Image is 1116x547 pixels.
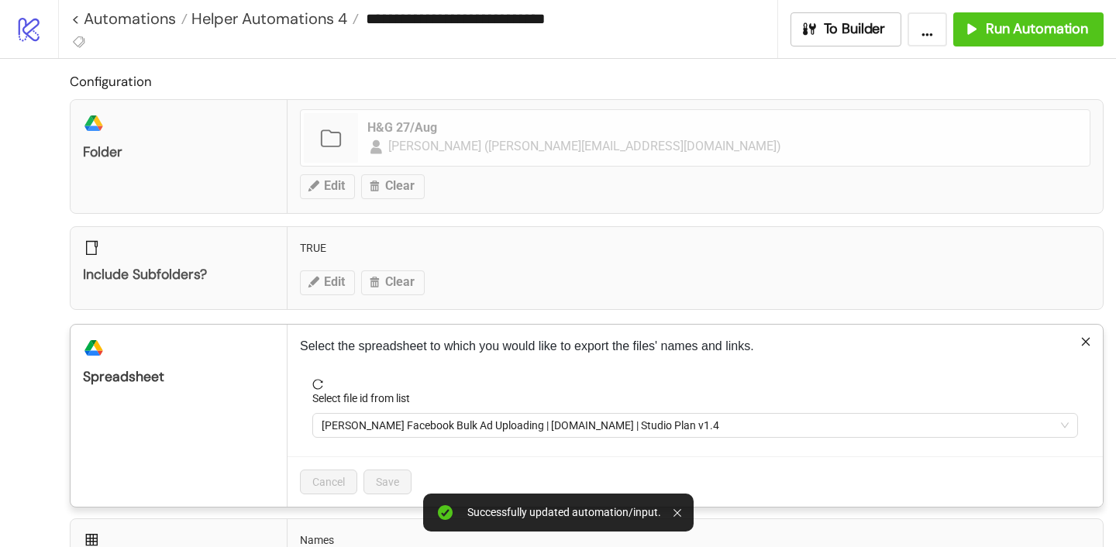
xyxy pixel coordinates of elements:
[908,12,947,46] button: ...
[467,506,661,519] div: Successfully updated automation/input.
[312,390,420,407] label: Select file id from list
[300,337,1090,356] p: Select the spreadsheet to which you would like to export the files' names and links.
[188,11,359,26] a: Helper Automations 4
[188,9,347,29] span: Helper Automations 4
[300,470,357,494] button: Cancel
[953,12,1104,46] button: Run Automation
[83,368,274,386] div: Spreadsheet
[312,379,1078,390] span: reload
[824,20,886,38] span: To Builder
[322,414,1069,437] span: FELLOS HL Facebook Bulk Ad Uploading | Kitchn.io | Studio Plan v1.4
[71,11,188,26] a: < Automations
[363,470,412,494] button: Save
[986,20,1088,38] span: Run Automation
[70,71,1104,91] h2: Configuration
[1080,336,1091,347] span: close
[790,12,902,46] button: To Builder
